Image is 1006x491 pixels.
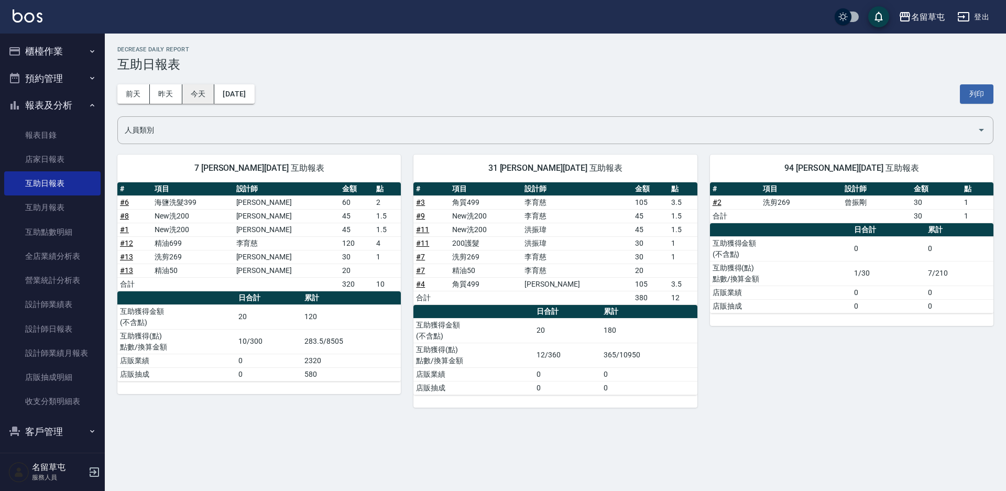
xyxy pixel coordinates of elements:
[710,286,852,299] td: 店販業績
[117,84,150,104] button: 前天
[4,341,101,365] a: 設計師業績月報表
[760,182,843,196] th: 項目
[236,291,302,305] th: 日合計
[340,182,374,196] th: 金額
[953,7,993,27] button: 登出
[760,195,843,209] td: 洗剪269
[340,223,374,236] td: 45
[522,236,633,250] td: 洪振瑋
[669,236,697,250] td: 1
[534,367,601,381] td: 0
[632,291,669,304] td: 380
[120,225,129,234] a: #1
[152,264,234,277] td: 精油50
[925,223,993,237] th: 累計
[601,381,697,395] td: 0
[450,209,522,223] td: New洗200
[234,264,340,277] td: [PERSON_NAME]
[413,367,534,381] td: 店販業績
[234,209,340,223] td: [PERSON_NAME]
[234,250,340,264] td: [PERSON_NAME]
[236,329,302,354] td: 10/300
[522,195,633,209] td: 李育慈
[236,367,302,381] td: 0
[340,209,374,223] td: 45
[152,250,234,264] td: 洗剪269
[4,292,101,317] a: 設計師業績表
[374,195,401,209] td: 2
[601,343,697,367] td: 365/10950
[117,304,236,329] td: 互助獲得金額 (不含點)
[234,182,340,196] th: 設計師
[426,163,684,173] span: 31 [PERSON_NAME][DATE] 互助報表
[710,223,993,313] table: a dense table
[117,354,236,367] td: 店販業績
[122,121,973,139] input: 人員名稱
[669,223,697,236] td: 1.5
[152,209,234,223] td: New洗200
[413,305,697,395] table: a dense table
[117,57,993,72] h3: 互助日報表
[851,261,925,286] td: 1/30
[669,195,697,209] td: 3.5
[925,236,993,261] td: 0
[851,236,925,261] td: 0
[601,367,697,381] td: 0
[416,225,429,234] a: #11
[450,277,522,291] td: 角質499
[214,84,254,104] button: [DATE]
[973,122,990,138] button: Open
[669,209,697,223] td: 1.5
[911,10,945,24] div: 名留草屯
[117,329,236,354] td: 互助獲得(點) 點數/換算金額
[117,46,993,53] h2: Decrease Daily Report
[374,209,401,223] td: 1.5
[152,236,234,250] td: 精油699
[413,291,450,304] td: 合計
[911,182,961,196] th: 金額
[4,389,101,413] a: 收支分類明細表
[374,223,401,236] td: 1.5
[4,418,101,445] button: 客戶管理
[340,277,374,291] td: 320
[450,195,522,209] td: 角質499
[130,163,388,173] span: 7 [PERSON_NAME][DATE] 互助報表
[117,291,401,381] table: a dense table
[851,286,925,299] td: 0
[961,209,993,223] td: 1
[710,299,852,313] td: 店販抽成
[632,223,669,236] td: 45
[150,84,182,104] button: 昨天
[413,182,697,305] table: a dense table
[450,264,522,277] td: 精油50
[13,9,42,23] img: Logo
[710,261,852,286] td: 互助獲得(點) 點數/換算金額
[4,365,101,389] a: 店販抽成明細
[4,92,101,119] button: 報表及分析
[842,182,911,196] th: 設計師
[522,250,633,264] td: 李育慈
[413,182,450,196] th: #
[4,244,101,268] a: 全店業績分析表
[632,277,669,291] td: 105
[120,198,129,206] a: #6
[236,304,302,329] td: 20
[4,268,101,292] a: 營業統計分析表
[960,84,993,104] button: 列印
[894,6,949,28] button: 名留草屯
[601,305,697,319] th: 累計
[120,212,129,220] a: #8
[4,317,101,341] a: 設計師日報表
[413,318,534,343] td: 互助獲得金額 (不含點)
[416,280,425,288] a: #4
[120,253,133,261] a: #13
[925,261,993,286] td: 7/210
[4,123,101,147] a: 報表目錄
[632,209,669,223] td: 45
[302,354,401,367] td: 2320
[450,250,522,264] td: 洗剪269
[450,223,522,236] td: New洗200
[416,212,425,220] a: #9
[4,220,101,244] a: 互助點數明細
[669,182,697,196] th: 點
